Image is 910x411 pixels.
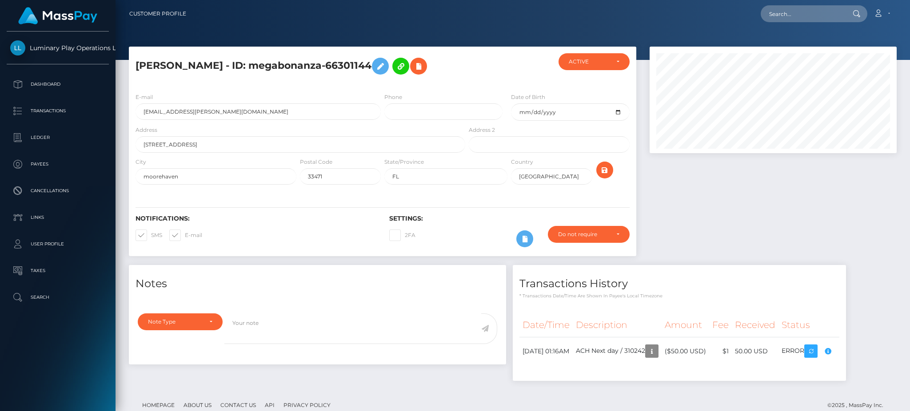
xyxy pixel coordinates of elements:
[7,100,109,122] a: Transactions
[7,153,109,175] a: Payees
[138,313,223,330] button: Note Type
[7,180,109,202] a: Cancellations
[10,40,25,55] img: Luminary Play Operations Limited
[573,337,662,365] td: ACH Next day / 310242
[169,229,202,241] label: E-mail
[469,126,495,134] label: Address 2
[511,158,533,166] label: Country
[129,4,186,23] a: Customer Profile
[384,158,424,166] label: State/Province
[136,93,153,101] label: E-mail
[519,313,573,337] th: Date/Time
[569,58,609,65] div: ACTIVE
[10,158,105,171] p: Payees
[389,215,630,222] h6: Settings:
[558,231,609,238] div: Do not require
[10,104,105,118] p: Transactions
[389,229,415,241] label: 2FA
[18,7,97,24] img: MassPay Logo
[7,44,109,52] span: Luminary Play Operations Limited
[732,337,778,365] td: 50.00 USD
[511,93,545,101] label: Date of Birth
[300,158,332,166] label: Postal Code
[559,53,630,70] button: ACTIVE
[662,337,709,365] td: ($50.00 USD)
[136,276,499,292] h4: Notes
[7,126,109,149] a: Ledger
[778,337,839,365] td: ERROR
[136,158,146,166] label: City
[7,286,109,308] a: Search
[10,237,105,251] p: User Profile
[7,260,109,282] a: Taxes
[519,337,573,365] td: [DATE] 01:16AM
[136,215,376,222] h6: Notifications:
[573,313,662,337] th: Description
[384,93,402,101] label: Phone
[136,53,460,79] h5: [PERSON_NAME] - ID: megabonanza-66301144
[10,131,105,144] p: Ledger
[136,229,162,241] label: SMS
[827,400,890,410] div: © 2025 , MassPay Inc.
[148,318,202,325] div: Note Type
[519,276,839,292] h4: Transactions History
[7,206,109,229] a: Links
[548,226,630,243] button: Do not require
[10,211,105,224] p: Links
[10,184,105,198] p: Cancellations
[7,233,109,255] a: User Profile
[519,292,839,299] p: * Transactions date/time are shown in payee's local timezone
[778,313,839,337] th: Status
[10,78,105,91] p: Dashboard
[10,291,105,304] p: Search
[136,126,157,134] label: Address
[709,337,732,365] td: $1
[662,313,709,337] th: Amount
[761,5,844,22] input: Search...
[709,313,732,337] th: Fee
[10,264,105,277] p: Taxes
[732,313,778,337] th: Received
[7,73,109,95] a: Dashboard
